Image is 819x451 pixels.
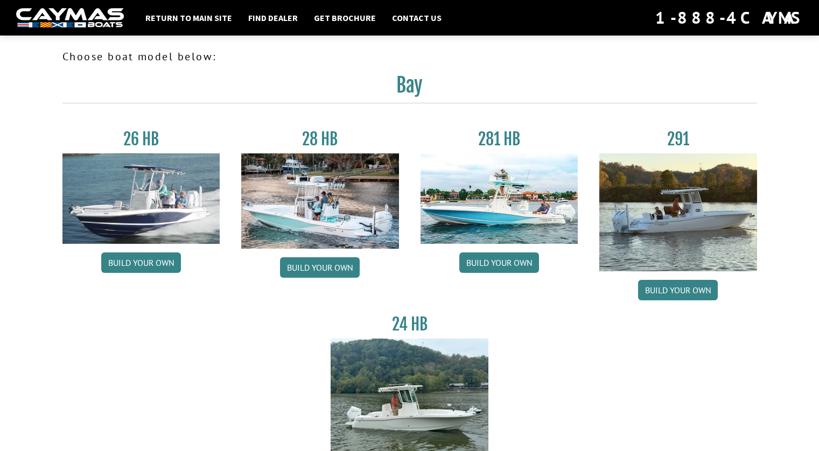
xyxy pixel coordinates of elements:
[280,257,360,278] a: Build your own
[331,314,488,334] h3: 24 HB
[421,153,578,244] img: 28-hb-twin.jpg
[387,11,447,25] a: Contact Us
[655,6,803,30] div: 1-888-4CAYMAS
[638,280,718,300] a: Build your own
[62,129,220,149] h3: 26 HB
[62,73,757,103] h2: Bay
[140,11,237,25] a: Return to main site
[309,11,381,25] a: Get Brochure
[599,129,757,149] h3: 291
[16,8,124,28] img: white-logo-c9c8dbefe5ff5ceceb0f0178aa75bf4bb51f6bca0971e226c86eb53dfe498488.png
[62,153,220,244] img: 26_new_photo_resized.jpg
[599,153,757,271] img: 291_Thumbnail.jpg
[241,129,399,149] h3: 28 HB
[459,252,539,273] a: Build your own
[241,153,399,249] img: 28_hb_thumbnail_for_caymas_connect.jpg
[101,252,181,273] a: Build your own
[421,129,578,149] h3: 281 HB
[243,11,303,25] a: Find Dealer
[62,48,757,65] p: Choose boat model below:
